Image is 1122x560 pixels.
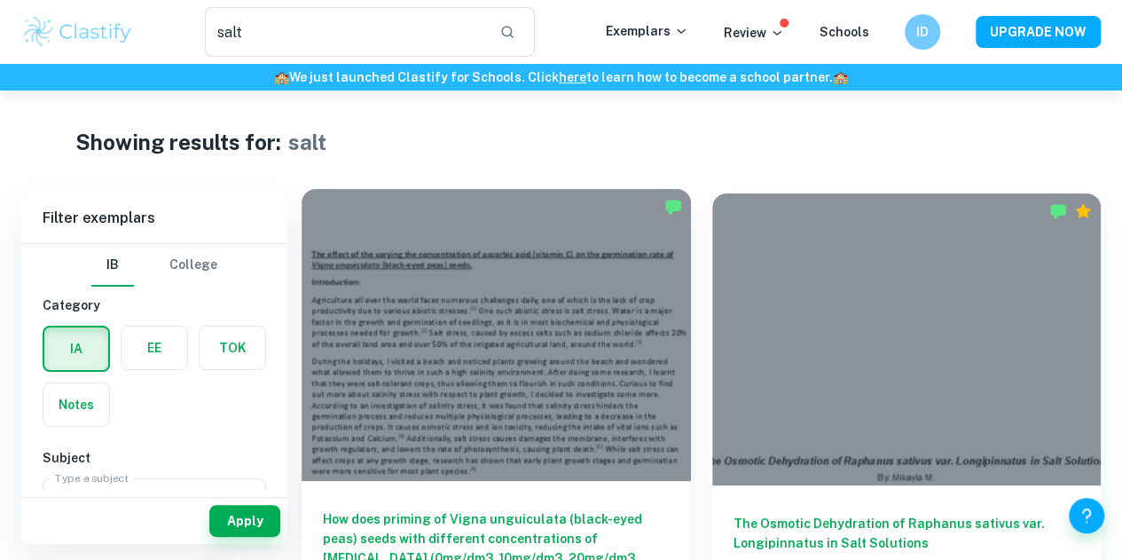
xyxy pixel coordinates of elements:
h6: Subject [43,448,266,468]
p: Review [724,23,784,43]
h6: Category [43,296,266,315]
a: here [559,70,586,84]
p: Exemplars [606,21,688,41]
button: Notes [43,383,109,426]
div: Filter type choice [91,244,217,287]
button: Apply [209,505,280,537]
h1: Showing results for: [75,126,281,158]
input: Search for any exemplars... [205,7,485,57]
span: 🏫 [833,70,848,84]
div: Premium [1074,202,1092,220]
h6: We just launched Clastify for Schools. Click to learn how to become a school partner. [4,67,1118,87]
a: Schools [820,25,869,39]
img: Marked [664,198,682,216]
label: Type a subject [55,470,129,485]
h6: Filter exemplars [21,193,287,243]
button: College [169,244,217,287]
button: IB [91,244,134,287]
img: Marked [1049,202,1067,220]
button: ID [905,14,940,50]
button: Help and Feedback [1069,498,1104,533]
h1: salt [288,126,326,158]
button: EE [122,327,187,369]
h6: ID [913,22,933,42]
button: UPGRADE NOW [976,16,1101,48]
span: 🏫 [274,70,289,84]
button: TOK [200,327,265,369]
button: IA [44,327,108,370]
img: Clastify logo [21,14,134,50]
